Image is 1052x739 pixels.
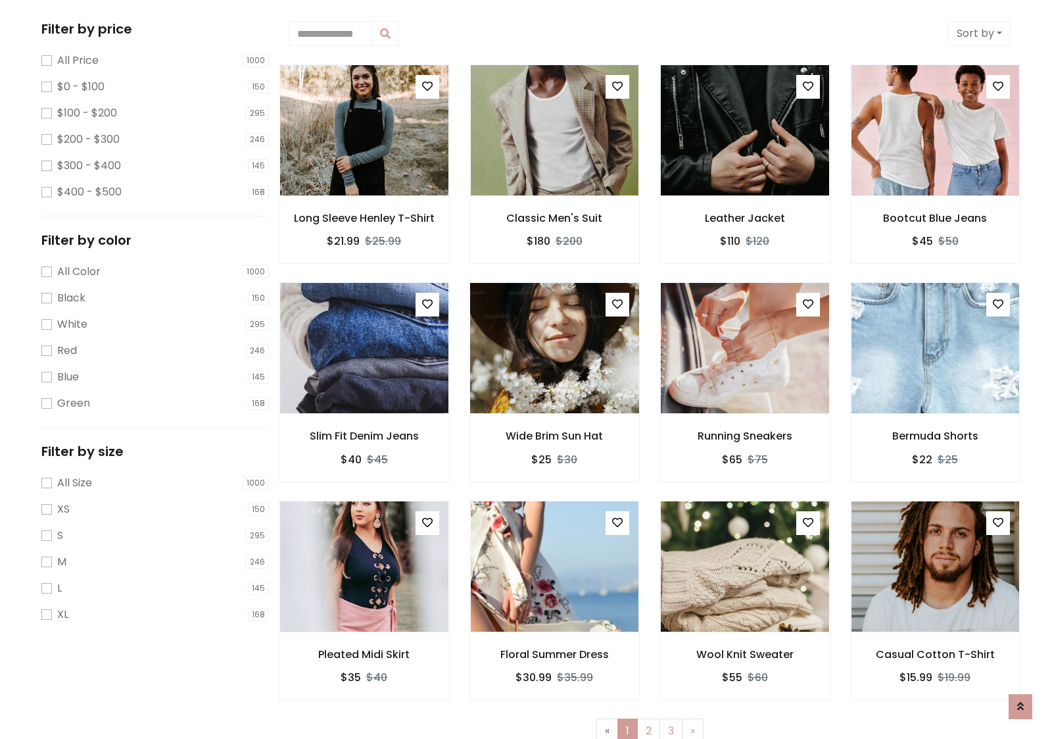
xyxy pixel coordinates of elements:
[367,452,388,467] del: $45
[470,430,640,442] h6: Wide Brim Sun Hat
[557,452,577,467] del: $30
[243,476,269,490] span: 1000
[57,580,62,596] label: L
[57,607,68,623] label: XL
[57,53,99,68] label: All Price
[556,234,583,249] del: $200
[57,132,120,147] label: $200 - $300
[279,212,449,224] h6: Long Sleeve Henley T-Shirt
[57,264,101,280] label: All Color
[531,453,552,466] h6: $25
[57,475,92,491] label: All Size
[722,671,742,684] h6: $55
[327,235,360,247] h6: $21.99
[527,235,550,247] h6: $180
[912,235,933,247] h6: $45
[57,369,79,385] label: Blue
[243,54,269,67] span: 1000
[341,671,361,684] h6: $35
[938,234,959,249] del: $50
[912,453,932,466] h6: $22
[57,501,70,517] label: XS
[248,292,269,305] span: 150
[41,21,269,37] h5: Filter by price
[246,344,269,357] span: 246
[366,670,387,685] del: $40
[279,648,449,661] h6: Pleated Midi Skirt
[899,671,932,684] h6: $15.99
[660,430,830,442] h6: Running Sneakers
[365,234,401,249] del: $25.99
[246,318,269,331] span: 295
[748,452,768,467] del: $75
[57,528,63,544] label: S
[660,648,830,661] h6: Wool Knit Sweater
[246,133,269,146] span: 246
[722,453,742,466] h6: $65
[851,212,1020,224] h6: Bootcut Blue Jeans
[57,79,105,95] label: $0 - $100
[246,529,269,542] span: 295
[57,290,85,306] label: Black
[57,317,87,332] label: White
[341,453,362,466] h6: $40
[746,234,769,249] del: $120
[660,212,830,224] h6: Leather Jacket
[57,105,117,121] label: $100 - $200
[246,555,269,569] span: 246
[748,670,768,685] del: $60
[248,608,269,621] span: 168
[57,184,122,200] label: $400 - $500
[57,343,77,359] label: Red
[938,452,958,467] del: $25
[57,158,121,174] label: $300 - $400
[470,212,640,224] h6: Classic Men's Suit
[248,159,269,172] span: 145
[851,648,1020,661] h6: Casual Cotton T-Shirt
[938,670,970,685] del: $19.99
[948,21,1011,46] button: Sort by
[41,232,269,248] h5: Filter by color
[720,235,740,247] h6: $110
[248,503,269,516] span: 150
[246,107,269,120] span: 295
[243,265,269,278] span: 1000
[557,670,593,685] del: $35.99
[41,444,269,459] h5: Filter by size
[851,430,1020,442] h6: Bermuda Shorts
[515,671,552,684] h6: $30.99
[279,430,449,442] h6: Slim Fit Denim Jeans
[57,395,90,411] label: Green
[57,554,66,570] label: M
[248,370,269,384] span: 145
[248,397,269,410] span: 168
[248,582,269,595] span: 145
[470,648,640,661] h6: Floral Summer Dress
[248,80,269,93] span: 150
[690,723,695,738] span: »
[248,186,269,199] span: 168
